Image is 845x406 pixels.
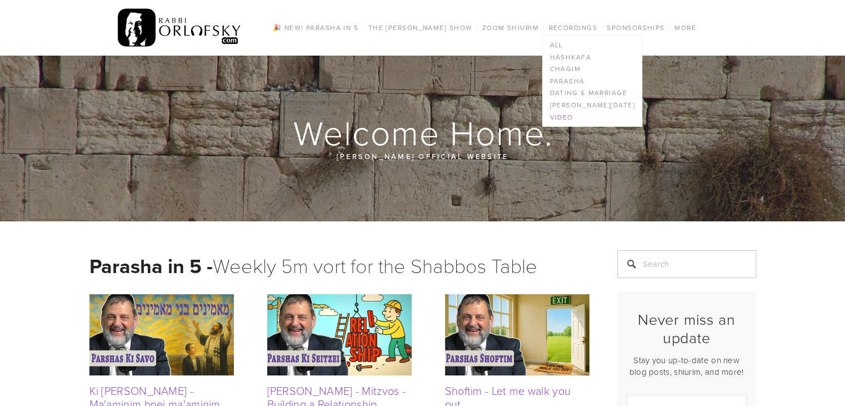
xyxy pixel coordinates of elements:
[362,23,364,32] span: /
[617,250,756,278] input: Search
[543,99,641,111] a: [PERSON_NAME][DATE]
[542,23,545,32] span: /
[543,111,641,123] a: Video
[601,23,603,32] span: /
[543,75,641,87] a: Parasha
[479,21,542,35] a: Zoom Shiurim
[543,63,641,75] a: Chagim
[543,51,641,63] a: Hashkafa
[89,294,234,375] img: Ki Savo - Ma'aminim bnei ma'aminim
[89,251,213,280] strong: Parasha in 5 -
[118,6,242,49] img: RabbiOrlofsky.com
[269,21,362,35] a: 🎉 NEW! Parasha in 5
[627,354,747,378] p: Stay you up-to-date on new blog posts, shiurim, and more!
[545,21,600,35] a: Recordings
[89,250,589,281] h1: Weekly 5m vort for the Shabbos Table
[267,294,412,375] img: Ki Seitzei - Mitzvos - Building a Relationship
[89,115,757,150] h1: Welcome Home.
[668,23,671,32] span: /
[543,87,641,100] a: Dating & Marriage
[365,21,476,35] a: The [PERSON_NAME] Show
[671,21,699,35] a: More
[627,310,747,346] h2: Never miss an update
[543,39,641,51] a: All
[445,294,589,375] img: Shoftim - Let me walk you out
[476,23,478,32] span: /
[603,21,668,35] a: Sponsorships
[156,150,689,162] p: [PERSON_NAME] official website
